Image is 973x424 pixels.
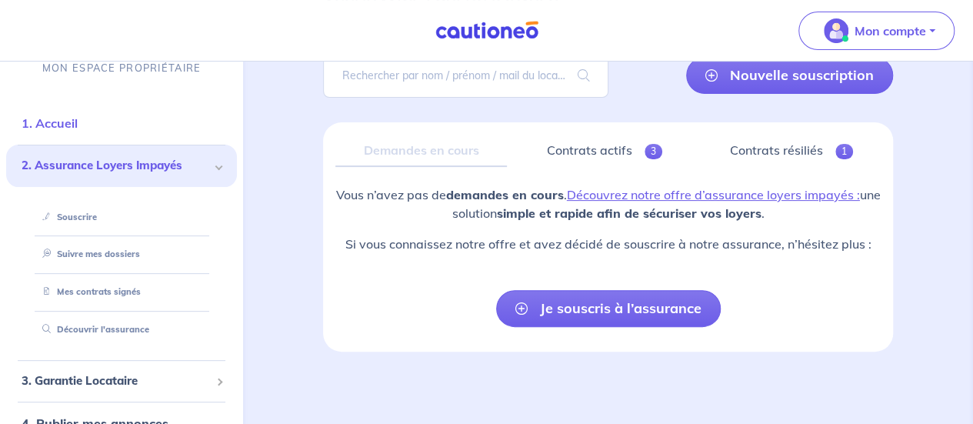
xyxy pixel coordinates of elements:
a: Découvrez notre offre d’assurance loyers impayés : [567,187,860,202]
span: search [559,54,608,97]
a: Contrats actifs3 [519,135,690,167]
a: Découvrir l'assurance [36,324,149,335]
a: Contrats résiliés1 [702,135,881,167]
img: Cautioneo [429,21,545,40]
p: Vous n’avez pas de . une solution . [335,185,881,222]
div: 1. Accueil [6,108,237,139]
span: 3 [645,144,662,159]
strong: simple et rapide afin de sécuriser vos loyers [497,205,761,221]
p: Si vous connaissez notre offre et avez décidé de souscrire à notre assurance, n’hésitez plus : [335,235,881,253]
a: Souscrire [36,212,97,222]
div: Suivre mes dossiers [25,242,218,268]
input: Rechercher par nom / prénom / mail du locataire [323,53,608,98]
p: Mon compte [855,22,926,40]
div: Mes contrats signés [25,279,218,305]
span: 3. Garantie Locataire [22,372,210,390]
div: 3. Garantie Locataire [6,366,237,396]
img: illu_account_valid_menu.svg [824,18,848,43]
div: Souscrire [25,205,218,230]
button: illu_account_valid_menu.svgMon compte [798,12,955,50]
a: Suivre mes dossiers [36,249,140,260]
strong: demandes en cours [446,187,564,202]
a: Mes contrats signés [36,286,141,297]
p: MON ESPACE PROPRIÉTAIRE [42,61,201,75]
a: Je souscris à l’assurance [496,290,721,327]
a: 1. Accueil [22,115,78,131]
div: Découvrir l'assurance [25,317,218,342]
a: Nouvelle souscription [686,57,893,94]
div: 2. Assurance Loyers Impayés [6,145,237,187]
span: 2. Assurance Loyers Impayés [22,157,210,175]
span: 1 [835,144,853,159]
